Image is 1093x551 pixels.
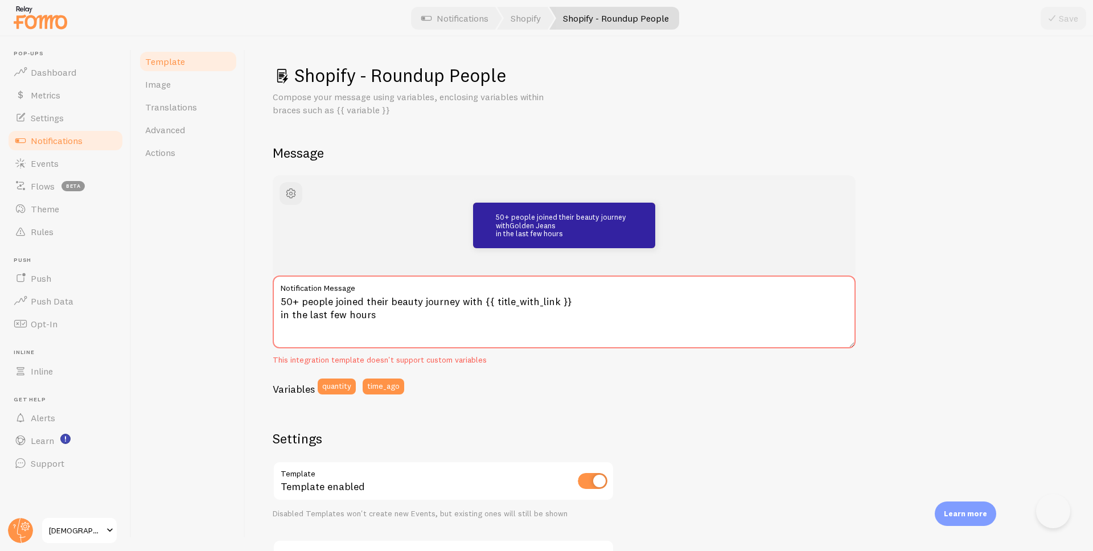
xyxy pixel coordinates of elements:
a: Golden Jeans [509,221,556,230]
a: Events [7,152,124,175]
span: Advanced [145,124,185,135]
p: Compose your message using variables, enclosing variables within braces such as {{ variable }} [273,91,546,117]
a: Translations [138,96,238,118]
a: Theme [7,198,124,220]
a: [DEMOGRAPHIC_DATA] [41,517,118,544]
h3: Variables [273,383,315,396]
h2: Settings [273,430,614,447]
span: Alerts [31,412,55,423]
div: Learn more [935,501,996,526]
span: [DEMOGRAPHIC_DATA] [49,524,103,537]
span: beta [61,181,85,191]
h1: Shopify - Roundup People [273,64,1066,87]
a: Push [7,267,124,290]
label: Notification Message [273,275,856,295]
span: Pop-ups [14,50,124,57]
span: Actions [145,147,175,158]
div: Disabled Templates won't create new Events, but existing ones will still be shown [273,509,614,519]
h2: Message [273,144,1066,162]
svg: <p>Watch New Feature Tutorials!</p> [60,434,71,444]
span: Opt-In [31,318,57,330]
button: time_ago [363,379,404,394]
a: Notifications [7,129,124,152]
span: Image [145,79,171,90]
a: Learn [7,429,124,452]
a: Advanced [138,118,238,141]
span: Template [145,56,185,67]
a: Settings [7,106,124,129]
a: Rules [7,220,124,243]
p: Learn more [944,508,987,519]
span: Translations [145,101,197,113]
a: Template [138,50,238,73]
span: Events [31,158,59,169]
span: Dashboard [31,67,76,78]
a: Push Data [7,290,124,312]
span: Push [14,257,124,264]
span: Inline [31,365,53,377]
span: Push [31,273,51,284]
a: Dashboard [7,61,124,84]
span: Learn [31,435,54,446]
a: Image [138,73,238,96]
iframe: Help Scout Beacon - Open [1036,494,1070,528]
span: Get Help [14,396,124,404]
p: 50+ people joined their beauty journey with in the last few hours [496,213,632,237]
button: quantity [318,379,356,394]
span: Flows [31,180,55,192]
div: Template enabled [273,461,614,503]
a: Support [7,452,124,475]
span: Inline [14,349,124,356]
a: Flows beta [7,175,124,198]
img: fomo-relay-logo-orange.svg [12,3,69,32]
a: Metrics [7,84,124,106]
a: Inline [7,360,124,383]
span: Theme [31,203,59,215]
span: Notifications [31,135,83,146]
span: Push Data [31,295,73,307]
div: This integration template doesn't support custom variables [273,355,856,365]
span: Metrics [31,89,60,101]
span: Rules [31,226,54,237]
span: Settings [31,112,64,124]
a: Alerts [7,406,124,429]
a: Opt-In [7,312,124,335]
span: Support [31,458,64,469]
a: Actions [138,141,238,164]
